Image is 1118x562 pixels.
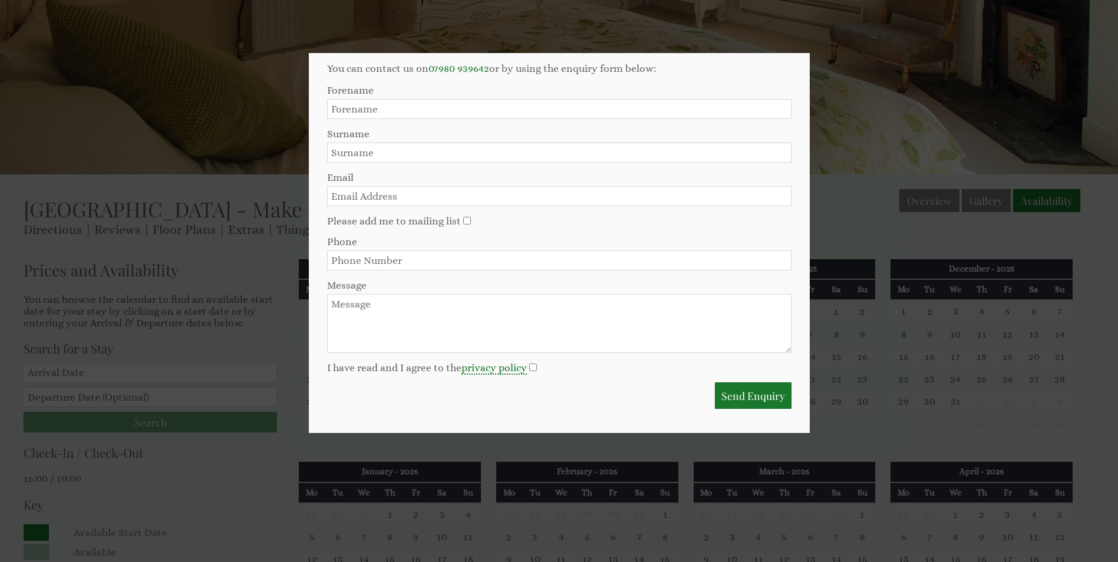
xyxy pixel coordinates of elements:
input: Email Address [327,186,791,206]
label: Forename [327,84,791,96]
label: Surname [327,128,791,140]
a: 07980 939642 [428,62,489,74]
p: You can contact us on or by using the enquiry form below: [327,62,791,74]
label: Email [327,171,791,183]
input: Surname [327,143,791,163]
label: Please add me to mailing list [327,215,461,227]
button: Send Enquiry [715,382,791,409]
label: Phone [327,236,791,247]
label: Message [327,279,791,291]
input: Phone Number [327,250,791,270]
label: I have read and I agree to the [327,362,527,373]
a: privacy policy [461,362,527,375]
input: Forename [327,99,791,119]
